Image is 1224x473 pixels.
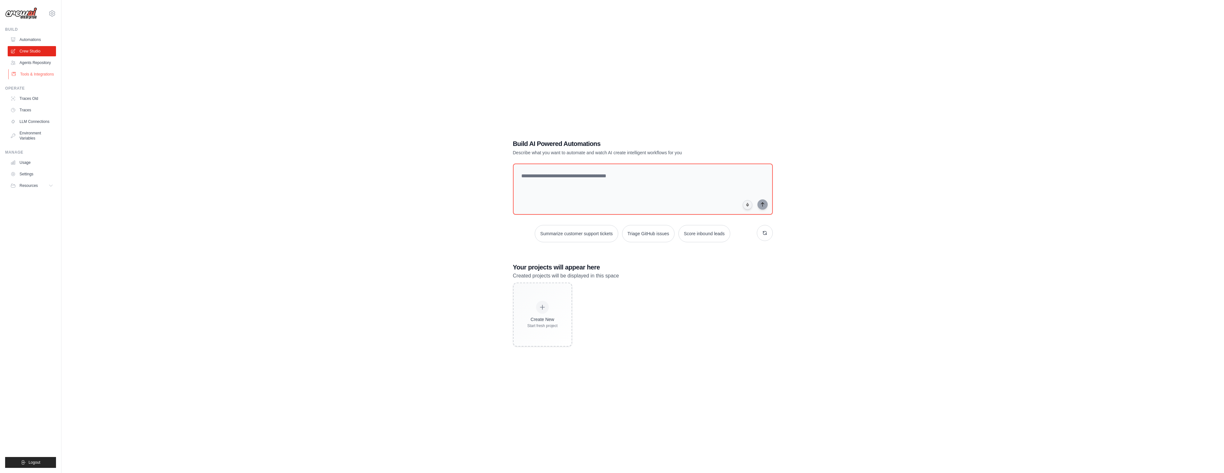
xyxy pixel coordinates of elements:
a: Environment Variables [8,128,56,143]
div: Operate [5,86,56,91]
a: Automations [8,35,56,45]
button: Summarize customer support tickets [535,225,618,242]
a: Traces [8,105,56,115]
button: Click to speak your automation idea [743,200,752,210]
div: Start fresh project [527,323,558,328]
a: Crew Studio [8,46,56,56]
span: Logout [28,460,40,465]
img: Logo [5,7,37,20]
button: Get new suggestions [757,225,773,241]
a: Traces Old [8,93,56,104]
a: Settings [8,169,56,179]
a: Usage [8,157,56,168]
h1: Build AI Powered Automations [513,139,728,148]
div: Manage [5,150,56,155]
a: Agents Repository [8,58,56,68]
iframe: Chat Widget [1192,442,1224,473]
a: Tools & Integrations [8,69,57,79]
a: LLM Connections [8,116,56,127]
div: Create New [527,316,558,323]
button: Logout [5,457,56,468]
h3: Your projects will appear here [513,263,773,272]
button: Score inbound leads [678,225,730,242]
button: Resources [8,180,56,191]
button: Triage GitHub issues [622,225,675,242]
span: Resources [20,183,38,188]
p: Created projects will be displayed in this space [513,272,773,280]
p: Describe what you want to automate and watch AI create intelligent workflows for you [513,149,728,156]
div: Build [5,27,56,32]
